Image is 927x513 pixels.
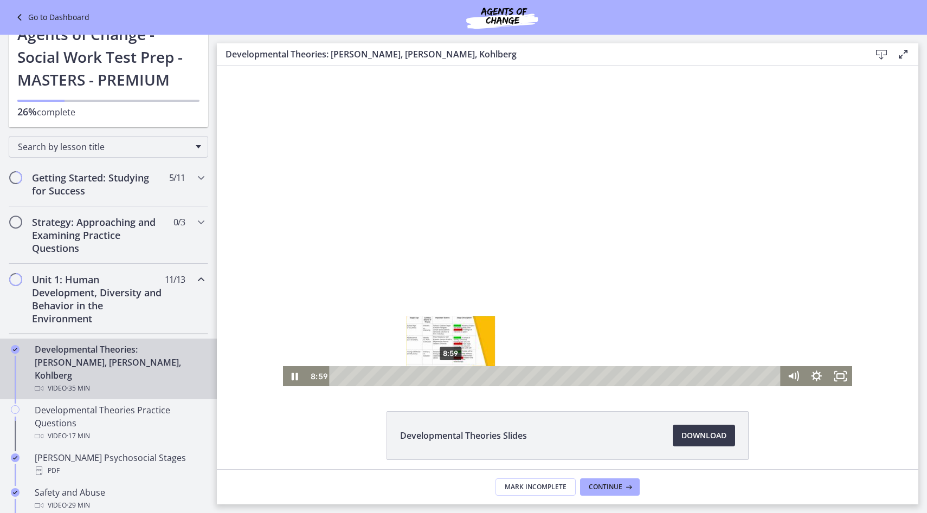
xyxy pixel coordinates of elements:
[11,345,20,354] i: Completed
[612,300,636,320] button: Fullscreen
[18,141,190,153] span: Search by lesson title
[17,105,199,119] p: complete
[165,273,185,286] span: 11 / 13
[589,483,622,491] span: Continue
[67,382,90,395] span: · 35 min
[35,464,204,477] div: PDF
[173,216,185,229] span: 0 / 3
[67,499,90,512] span: · 29 min
[35,382,204,395] div: Video
[32,273,164,325] h2: Unit 1: Human Development, Diversity and Behavior in the Environment
[217,66,918,386] iframe: Video Lesson
[169,171,185,184] span: 5 / 11
[673,425,735,446] a: Download
[226,48,853,61] h3: Developmental Theories: [PERSON_NAME], [PERSON_NAME], Kohlberg
[32,216,164,255] h2: Strategy: Approaching and Examining Practice Questions
[17,23,199,91] h1: Agents of Change - Social Work Test Prep - MASTERS - PREMIUM
[35,404,204,443] div: Developmental Theories Practice Questions
[35,486,204,512] div: Safety and Abuse
[35,343,204,395] div: Developmental Theories: [PERSON_NAME], [PERSON_NAME], Kohlberg
[505,483,566,491] span: Mark Incomplete
[32,171,164,197] h2: Getting Started: Studying for Success
[681,429,726,442] span: Download
[588,300,612,320] button: Show settings menu
[35,430,204,443] div: Video
[11,488,20,497] i: Completed
[495,478,576,496] button: Mark Incomplete
[437,4,567,30] img: Agents of Change Social Work Test Prep
[35,451,204,477] div: [PERSON_NAME] Psychosocial Stages
[67,430,90,443] span: · 17 min
[9,136,208,158] div: Search by lesson title
[13,11,89,24] a: Go to Dashboard
[11,453,20,462] i: Completed
[564,300,588,320] button: Mute
[400,429,527,442] span: Developmental Theories Slides
[35,499,204,512] div: Video
[580,478,640,496] button: Continue
[17,105,37,118] span: 26%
